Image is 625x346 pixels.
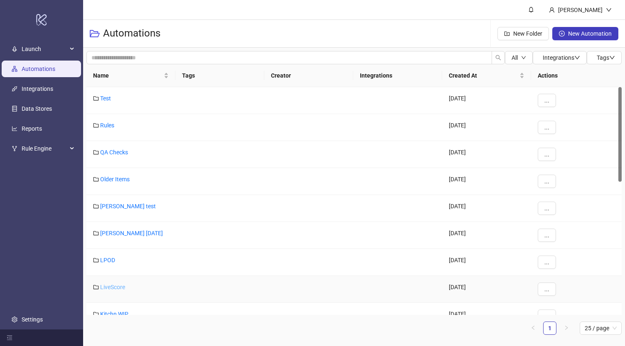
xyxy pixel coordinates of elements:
[521,55,526,60] span: down
[527,322,540,335] li: Previous Page
[100,95,111,102] a: Test
[103,27,160,40] h3: Automations
[100,122,114,129] a: Rules
[100,257,115,263] a: LPOD
[22,316,43,323] a: Settings
[531,64,622,87] th: Actions
[538,175,556,188] button: ...
[93,311,99,317] span: folder
[538,256,556,269] button: ...
[544,313,549,319] span: ...
[549,7,555,13] span: user
[555,5,606,15] div: [PERSON_NAME]
[22,140,67,157] span: Rule Engine
[544,205,549,212] span: ...
[528,7,534,12] span: bell
[442,276,531,303] div: [DATE]
[93,176,99,182] span: folder
[22,105,52,112] a: Data Stores
[442,168,531,195] div: [DATE]
[544,259,549,266] span: ...
[93,71,162,80] span: Name
[442,222,531,249] div: [DATE]
[93,257,99,263] span: folder
[574,55,580,61] span: down
[544,97,549,104] span: ...
[538,94,556,107] button: ...
[264,64,353,87] th: Creator
[587,51,622,64] button: Tagsdown
[560,322,573,335] li: Next Page
[93,95,99,101] span: folder
[22,66,55,72] a: Automations
[100,230,163,236] a: [PERSON_NAME] [DATE]
[533,51,587,64] button: Integrationsdown
[449,71,518,80] span: Created At
[7,335,12,341] span: menu-fold
[544,178,549,185] span: ...
[497,27,549,40] button: New Folder
[504,31,510,37] span: folder-add
[442,249,531,276] div: [DATE]
[100,284,125,290] a: LiveScore
[442,87,531,114] div: [DATE]
[538,229,556,242] button: ...
[559,31,565,37] span: plus-circle
[538,309,556,323] button: ...
[552,27,618,40] button: New Automation
[580,322,622,335] div: Page Size
[442,141,531,168] div: [DATE]
[93,149,99,155] span: folder
[597,54,615,61] span: Tags
[609,55,615,61] span: down
[527,322,540,335] button: left
[100,176,130,183] a: Older Items
[86,64,175,87] th: Name
[442,303,531,330] div: [DATE]
[100,311,128,317] a: Kitchn WIP
[538,148,556,161] button: ...
[543,54,580,61] span: Integrations
[538,202,556,215] button: ...
[353,64,442,87] th: Integrations
[538,283,556,296] button: ...
[544,124,549,131] span: ...
[544,232,549,239] span: ...
[90,29,100,39] span: folder-open
[560,322,573,335] button: right
[531,325,536,330] span: left
[568,30,612,37] span: New Automation
[442,64,531,87] th: Created At
[22,125,42,132] a: Reports
[544,322,556,334] a: 1
[512,54,518,61] span: All
[175,64,264,87] th: Tags
[513,30,542,37] span: New Folder
[12,146,17,151] span: fork
[93,122,99,128] span: folder
[538,121,556,134] button: ...
[495,55,501,61] span: search
[93,230,99,236] span: folder
[544,151,549,158] span: ...
[544,286,549,292] span: ...
[93,284,99,290] span: folder
[505,51,533,64] button: Alldown
[22,41,67,57] span: Launch
[12,46,17,52] span: rocket
[22,85,53,92] a: Integrations
[585,322,617,334] span: 25 / page
[442,195,531,222] div: [DATE]
[564,325,569,330] span: right
[442,114,531,141] div: [DATE]
[100,149,128,156] a: QA Checks
[93,203,99,209] span: folder
[606,7,612,13] span: down
[100,203,156,210] a: [PERSON_NAME] test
